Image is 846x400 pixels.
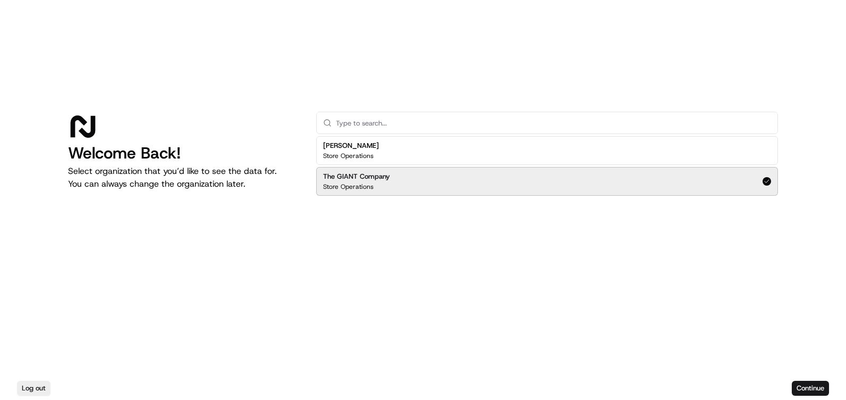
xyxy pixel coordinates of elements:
input: Type to search... [336,112,771,134]
p: Store Operations [323,152,374,160]
h1: Welcome Back! [68,144,299,163]
p: Store Operations [323,182,374,191]
h2: [PERSON_NAME] [323,141,379,151]
p: Select organization that you’d like to see the data for. You can always change the organization l... [68,165,299,190]
div: Suggestions [316,134,778,198]
button: Continue [792,381,829,396]
button: Log out [17,381,50,396]
h2: The GIANT Company [323,172,390,181]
